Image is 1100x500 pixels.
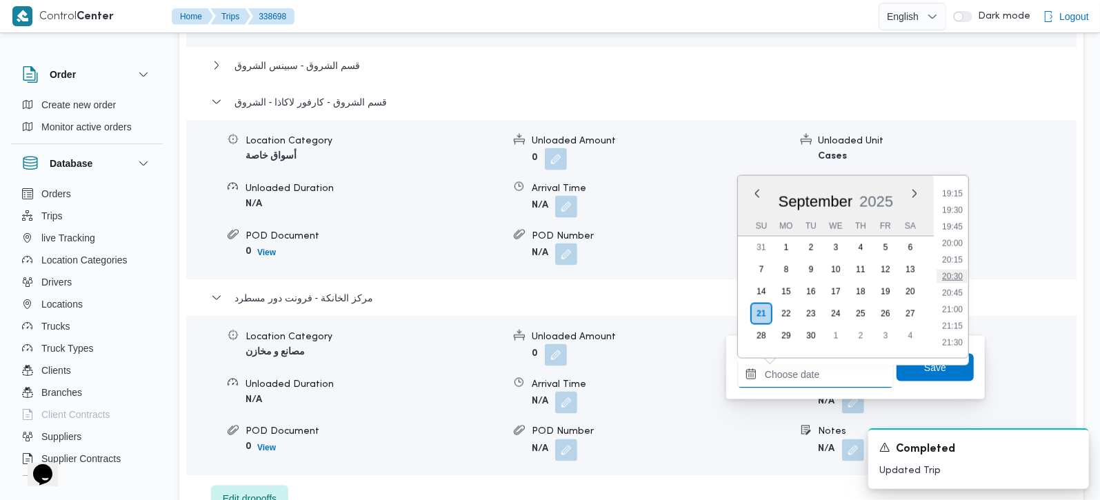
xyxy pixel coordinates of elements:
h3: Order [50,66,76,83]
div: day-1 [825,326,847,348]
button: View [252,244,281,261]
span: Drivers [41,274,72,290]
div: Arrival Time [532,181,789,196]
li: 19:45 [937,220,968,234]
button: Branches [17,381,157,403]
button: Locations [17,293,157,315]
div: Unloaded Unit [819,134,1076,148]
b: View [257,443,276,453]
div: Order [11,94,163,143]
div: Unloaded Amount [532,330,789,344]
div: day-31 [750,237,772,259]
input: Press the down key to enter a popover containing a calendar. Press the escape key to close the po... [737,361,894,388]
span: Save [924,359,946,376]
span: Location Categories [41,252,128,268]
div: day-23 [800,303,822,326]
li: 21:15 [937,319,968,333]
button: قسم الشروق - سبينس الشروق [211,57,1052,74]
div: Th [850,217,872,237]
b: N/A [819,397,835,406]
b: N/A [819,445,835,454]
b: N/A [532,201,548,210]
button: Trucks [17,315,157,337]
span: Branches [41,384,82,401]
b: 0 [246,443,252,452]
span: Locations [41,296,83,312]
div: مركز الخانكة - فرونت دور مسطرد [186,316,1077,475]
button: Next month [909,188,920,199]
div: Unloaded Duration [246,181,503,196]
iframe: chat widget [14,445,58,486]
button: live Tracking [17,227,157,249]
button: Order [22,66,152,83]
b: Cases [819,152,848,161]
div: day-6 [899,237,921,259]
div: day-18 [850,281,872,303]
div: Database [11,183,163,481]
div: day-28 [750,326,772,348]
div: Button. Open the year selector. 2025 is currently selected. [859,192,894,211]
span: Devices [41,472,76,489]
div: day-10 [825,259,847,281]
button: Supplier Contracts [17,448,157,470]
div: day-24 [825,303,847,326]
span: مركز الخانكة - فرونت دور مسطرد [234,290,373,306]
button: Previous Month [752,188,763,199]
button: 338698 [248,8,294,25]
span: Monitor active orders [41,119,132,135]
div: Notes [819,425,1076,439]
button: Clients [17,359,157,381]
b: N/A [246,199,262,208]
button: Suppliers [17,426,157,448]
div: day-19 [874,281,897,303]
li: 21:00 [937,303,968,317]
div: day-27 [899,303,921,326]
div: day-14 [750,281,772,303]
b: أسواق خاصة [246,152,297,161]
b: N/A [246,395,262,404]
div: day-8 [775,259,797,281]
div: day-2 [850,326,872,348]
div: Su [750,217,772,237]
span: Truck Types [41,340,93,357]
li: 21:30 [937,336,968,350]
button: Truck Types [17,337,157,359]
div: day-9 [800,259,822,281]
b: مصانع و مخازن [246,348,305,357]
div: Button. Open the month selector. September is currently selected. [778,192,854,211]
div: Sa [899,217,921,237]
button: Create new order [17,94,157,116]
div: day-2 [800,237,822,259]
div: Location Category [246,330,503,344]
div: day-7 [750,259,772,281]
span: قسم الشروق - سبينس الشروق [234,57,360,74]
b: 0 [532,154,538,163]
div: Fr [874,217,897,237]
div: day-4 [899,326,921,348]
span: Completed [896,441,955,458]
div: قسم الشروق - كارفور لاكاذا - الشروق [186,120,1077,279]
b: 0 [532,350,538,359]
b: N/A [532,249,548,258]
button: Trips [210,8,250,25]
span: Trucks [41,318,70,334]
div: day-15 [775,281,797,303]
div: day-3 [874,326,897,348]
div: POD Document [246,229,503,243]
button: Database [22,155,152,172]
span: Create new order [41,97,116,113]
div: day-20 [899,281,921,303]
div: day-13 [899,259,921,281]
img: X8yXhbKr1z7QwAAAABJRU5ErkJggg== [12,6,32,26]
div: day-21 [750,303,772,326]
div: Mo [775,217,797,237]
li: 19:15 [937,187,968,201]
div: Location Category [246,134,503,148]
button: View [252,440,281,457]
div: day-22 [775,303,797,326]
li: 20:45 [937,286,968,300]
button: Devices [17,470,157,492]
div: POD Number [532,229,789,243]
button: Home [172,8,213,25]
span: Client Contracts [41,406,110,423]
